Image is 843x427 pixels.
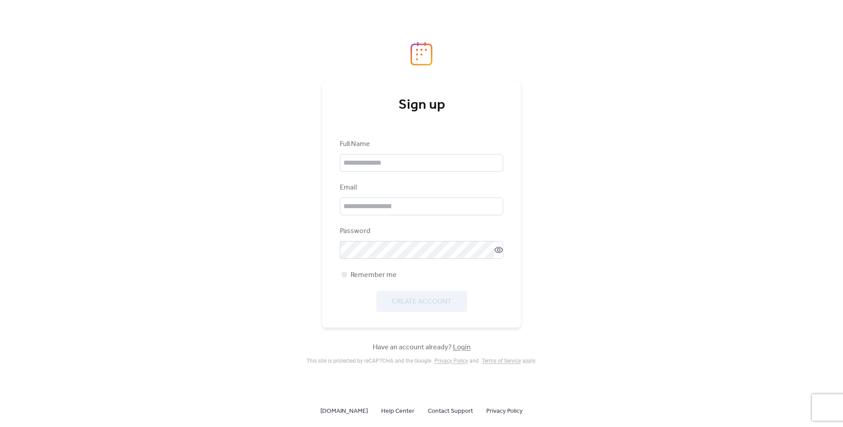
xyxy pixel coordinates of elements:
div: Password [340,226,501,237]
span: Contact Support [428,406,473,417]
div: Sign up [340,96,503,114]
span: Help Center [381,406,414,417]
a: Terms of Service [482,358,521,364]
span: Have an account already? [373,342,471,353]
a: Contact Support [428,405,473,416]
span: Remember me [351,270,397,281]
div: This site is protected by reCAPTCHA and the Google and apply . [307,358,536,364]
div: Full Name [340,139,501,150]
a: Privacy Policy [486,405,523,416]
a: Help Center [381,405,414,416]
span: Privacy Policy [486,406,523,417]
a: [DOMAIN_NAME] [320,405,368,416]
span: [DOMAIN_NAME] [320,406,368,417]
a: Privacy Policy [434,358,468,364]
a: Login [453,340,471,354]
div: Email [340,182,501,193]
img: logo [410,42,433,66]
